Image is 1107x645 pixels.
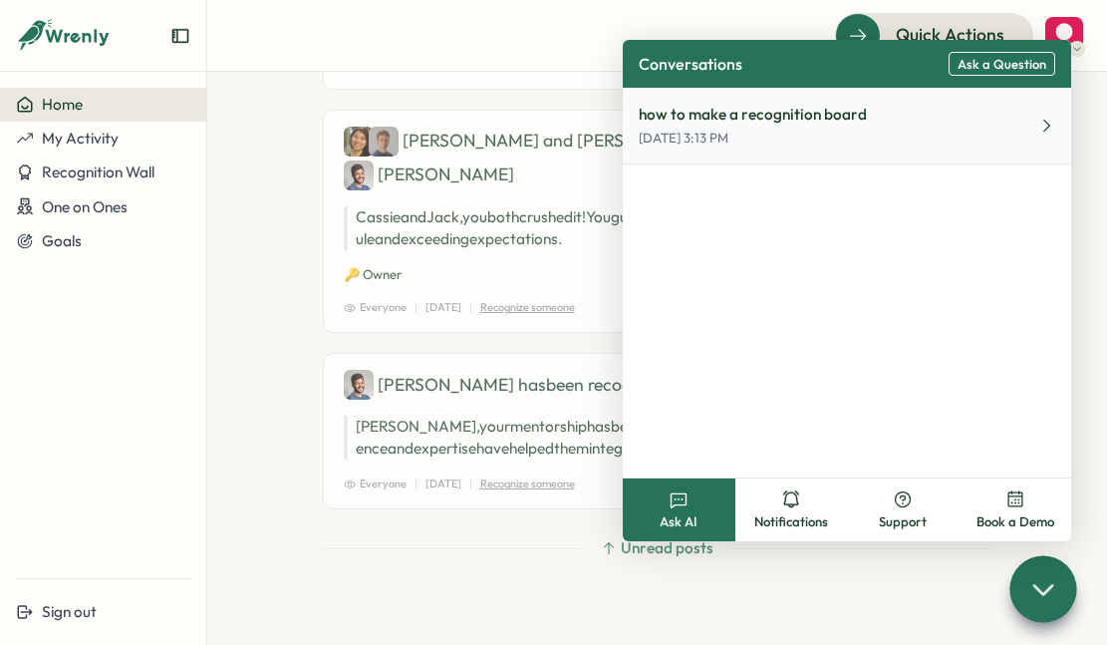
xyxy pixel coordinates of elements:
[344,476,407,492] span: Everyone
[754,513,828,531] span: Notifications
[480,476,575,492] p: Recognize someone
[1045,17,1083,55] img: Santi Dewa Ayu
[344,127,374,157] img: Cassie
[42,162,154,181] span: Recognition Wall
[480,299,575,316] p: Recognize someone
[344,206,971,250] p: Cassie and Jack, you both crushed it! You guys nailed the client redesign project, keeping it on ...
[469,476,472,492] p: |
[949,52,1055,77] button: Ask a Question
[344,416,971,460] p: [PERSON_NAME], your mentorship has been crucial in onboarding new team members. Your patience and...
[369,127,399,157] img: Jack
[344,127,971,190] div: [PERSON_NAME] and [PERSON_NAME] have been recognized by
[344,161,374,190] img: Carlos
[660,513,697,531] span: Ask AI
[621,537,713,559] span: Unread posts
[639,130,867,148] p: [DATE] 3:13 PM
[42,95,83,114] span: Home
[344,266,971,284] p: 🔑 Owner
[958,57,1046,72] span: Ask a Question
[42,197,128,216] span: One on Ones
[639,52,742,77] p: Conversations
[42,129,119,148] span: My Activity
[344,299,407,316] span: Everyone
[344,370,971,400] div: [PERSON_NAME] has been recognized by
[415,299,417,316] p: |
[735,479,848,541] button: Notifications
[42,602,97,621] span: Sign out
[835,13,1033,57] button: Quick Actions
[623,479,735,541] button: Ask AI
[344,161,514,190] div: [PERSON_NAME]
[415,476,417,492] p: |
[623,88,1071,164] button: how to make a recognition board[DATE] 3:13 PM
[847,479,960,541] button: Support
[976,513,1054,531] span: Book a Demo
[469,299,472,316] p: |
[639,104,867,126] p: how to make a recognition board
[879,513,927,531] span: Support
[960,479,1072,541] button: Book a Demo
[170,26,190,46] button: Expand sidebar
[344,370,374,400] img: Carlos
[896,22,1004,48] span: Quick Actions
[42,231,82,250] span: Goals
[425,299,461,316] p: [DATE]
[425,476,461,492] p: [DATE]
